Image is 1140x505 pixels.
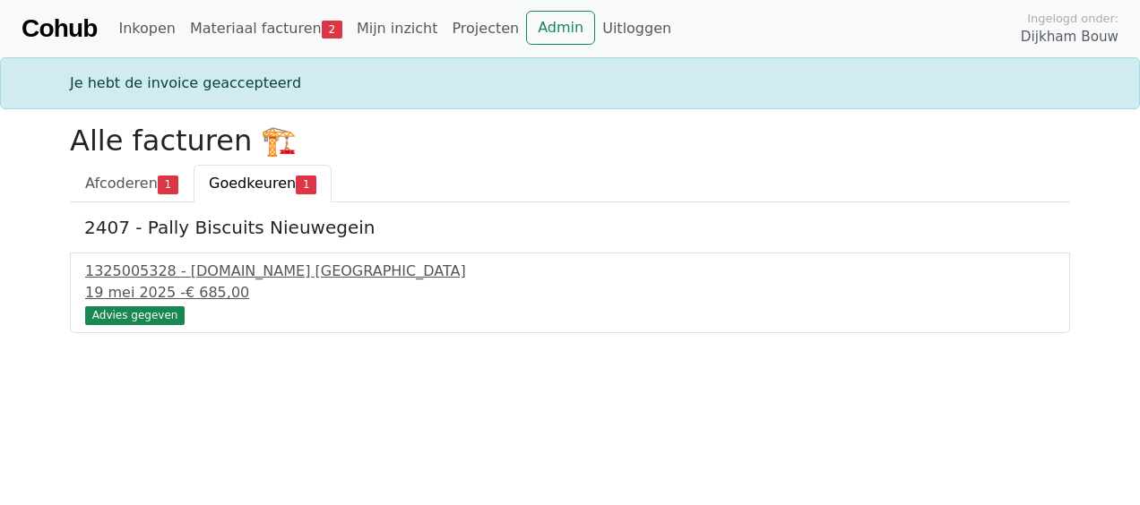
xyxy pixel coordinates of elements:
[85,306,185,324] div: Advies gegeven
[296,175,316,193] span: 1
[209,175,296,192] span: Goedkeuren
[84,217,1056,238] h5: 2407 - Pally Biscuits Nieuwegein
[158,175,178,193] span: 1
[22,7,97,50] a: Cohub
[85,175,158,192] span: Afcoderen
[526,11,595,45] a: Admin
[85,282,1055,304] div: 19 mei 2025 -
[194,165,332,202] a: Goedkeuren1
[350,11,445,47] a: Mijn inzicht
[85,261,1055,322] a: 1325005328 - [DOMAIN_NAME] [GEOGRAPHIC_DATA]19 mei 2025 -€ 685,00 Advies gegeven
[183,11,350,47] a: Materiaal facturen2
[1021,27,1118,47] span: Dijkham Bouw
[1027,10,1118,27] span: Ingelogd onder:
[70,165,194,202] a: Afcoderen1
[70,124,1070,158] h2: Alle facturen 🏗️
[445,11,526,47] a: Projecten
[186,284,249,301] span: € 685,00
[85,261,1055,282] div: 1325005328 - [DOMAIN_NAME] [GEOGRAPHIC_DATA]
[59,73,1081,94] div: Je hebt de invoice geaccepteerd
[111,11,182,47] a: Inkopen
[322,21,342,39] span: 2
[595,11,678,47] a: Uitloggen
